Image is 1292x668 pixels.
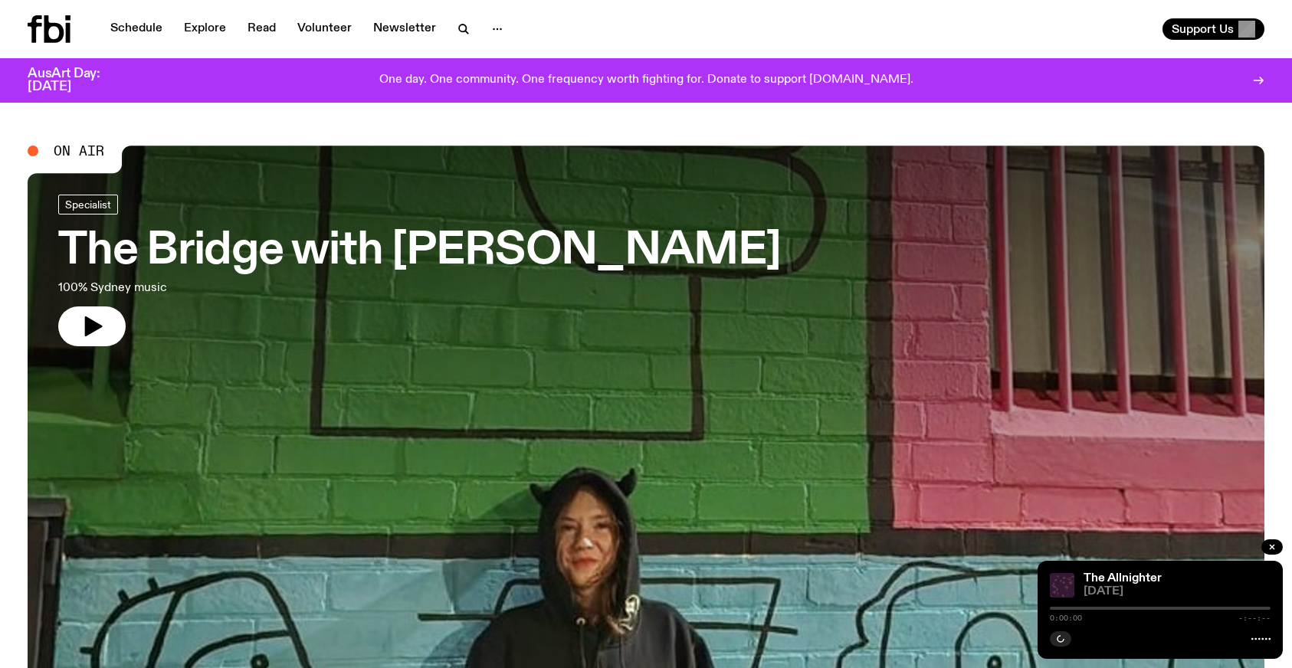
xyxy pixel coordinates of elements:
p: 100% Sydney music [58,279,451,297]
span: Specialist [65,198,111,210]
a: The Allnighter [1084,572,1162,584]
span: -:--:-- [1238,614,1271,622]
a: The Bridge with [PERSON_NAME]100% Sydney music [58,195,781,346]
a: Newsletter [364,18,445,40]
a: Schedule [101,18,172,40]
span: 0:00:00 [1050,614,1082,622]
h3: The Bridge with [PERSON_NAME] [58,230,781,273]
span: Support Us [1172,22,1234,36]
p: One day. One community. One frequency worth fighting for. Donate to support [DOMAIN_NAME]. [379,74,913,87]
a: Volunteer [288,18,361,40]
span: On Air [54,144,104,158]
span: [DATE] [1084,586,1271,598]
h3: AusArt Day: [DATE] [28,67,126,93]
a: Specialist [58,195,118,214]
button: Support Us [1162,18,1264,40]
a: Read [238,18,285,40]
a: Explore [175,18,235,40]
